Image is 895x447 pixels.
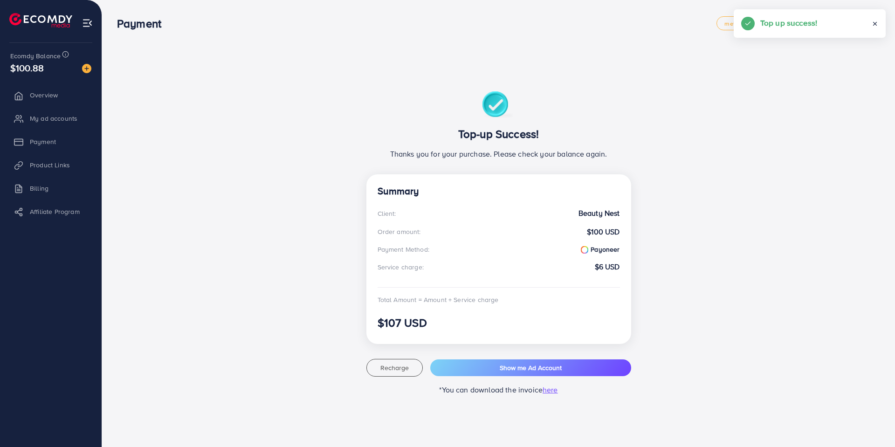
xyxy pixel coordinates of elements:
[366,359,423,377] button: Recharge
[82,18,93,28] img: menu
[724,21,781,27] span: metap_pakistan_001
[378,316,620,330] h3: $107 USD
[378,186,620,197] h4: Summary
[10,61,44,75] span: $100.88
[543,385,558,395] span: here
[378,295,620,304] div: Total Amount = Amount + Service charge
[578,208,620,219] strong: Beauty Nest
[378,245,429,254] div: Payment Method:
[716,16,789,30] a: metap_pakistan_001
[366,384,631,395] p: *You can download the invoice
[378,148,620,159] p: Thanks you for your purchase. Please check your balance again.
[760,17,817,29] h5: Top up success!
[581,245,620,254] strong: Payoneer
[380,363,409,372] span: Recharge
[378,262,424,272] div: Service charge:
[430,359,631,376] button: Show me Ad Account
[595,261,620,272] strong: $6 USD
[581,246,588,254] img: payoneer
[9,13,72,28] img: logo
[378,209,396,218] div: Client:
[82,64,91,73] img: image
[587,227,620,237] strong: $100 USD
[378,127,620,141] h3: Top-up Success!
[10,51,61,61] span: Ecomdy Balance
[117,17,169,30] h3: Payment
[500,363,562,372] span: Show me Ad Account
[482,91,515,120] img: success
[378,227,421,236] div: Order amount:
